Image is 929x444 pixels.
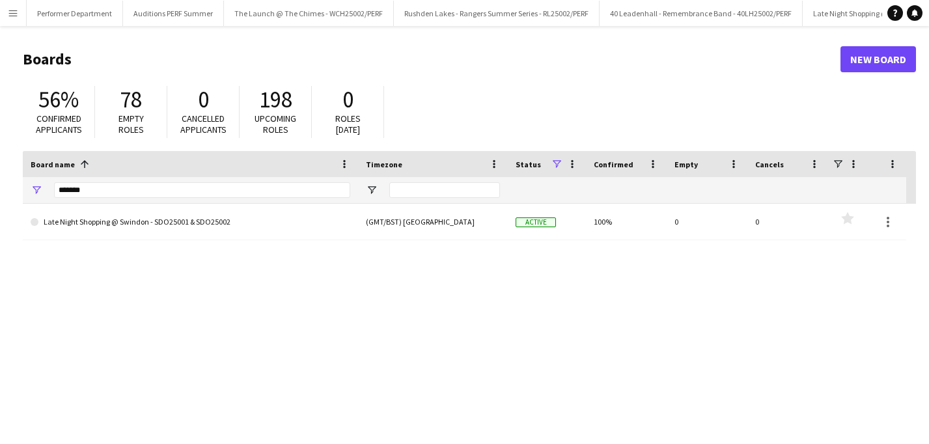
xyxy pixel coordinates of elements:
span: Confirmed [594,160,633,169]
span: Confirmed applicants [36,113,82,135]
span: Upcoming roles [255,113,296,135]
div: 100% [586,204,667,240]
span: Board name [31,160,75,169]
a: Late Night Shopping @ Swindon - SDO25001 & SDO25002 [31,204,350,240]
input: Timezone Filter Input [389,182,500,198]
span: 56% [38,85,79,114]
button: Performer Department [27,1,123,26]
span: 0 [342,85,354,114]
div: 0 [667,204,747,240]
span: 0 [198,85,209,114]
span: Roles [DATE] [335,113,361,135]
span: Cancels [755,160,784,169]
h1: Boards [23,49,840,69]
span: 78 [120,85,142,114]
span: Cancelled applicants [180,113,227,135]
button: Open Filter Menu [31,184,42,196]
button: Auditions PERF Summer [123,1,224,26]
button: The Launch @ The Chimes - WCH25002/PERF [224,1,394,26]
span: Empty [674,160,698,169]
button: 40 Leadenhall - Remembrance Band - 40LH25002/PERF [600,1,803,26]
span: Active [516,217,556,227]
a: New Board [840,46,916,72]
div: (GMT/BST) [GEOGRAPHIC_DATA] [358,204,508,240]
button: Open Filter Menu [366,184,378,196]
span: 198 [259,85,292,114]
button: Rushden Lakes - Rangers Summer Series - RL25002/PERF [394,1,600,26]
span: Status [516,160,541,169]
div: 0 [747,204,828,240]
span: Timezone [366,160,402,169]
span: Empty roles [118,113,144,135]
input: Board name Filter Input [54,182,350,198]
